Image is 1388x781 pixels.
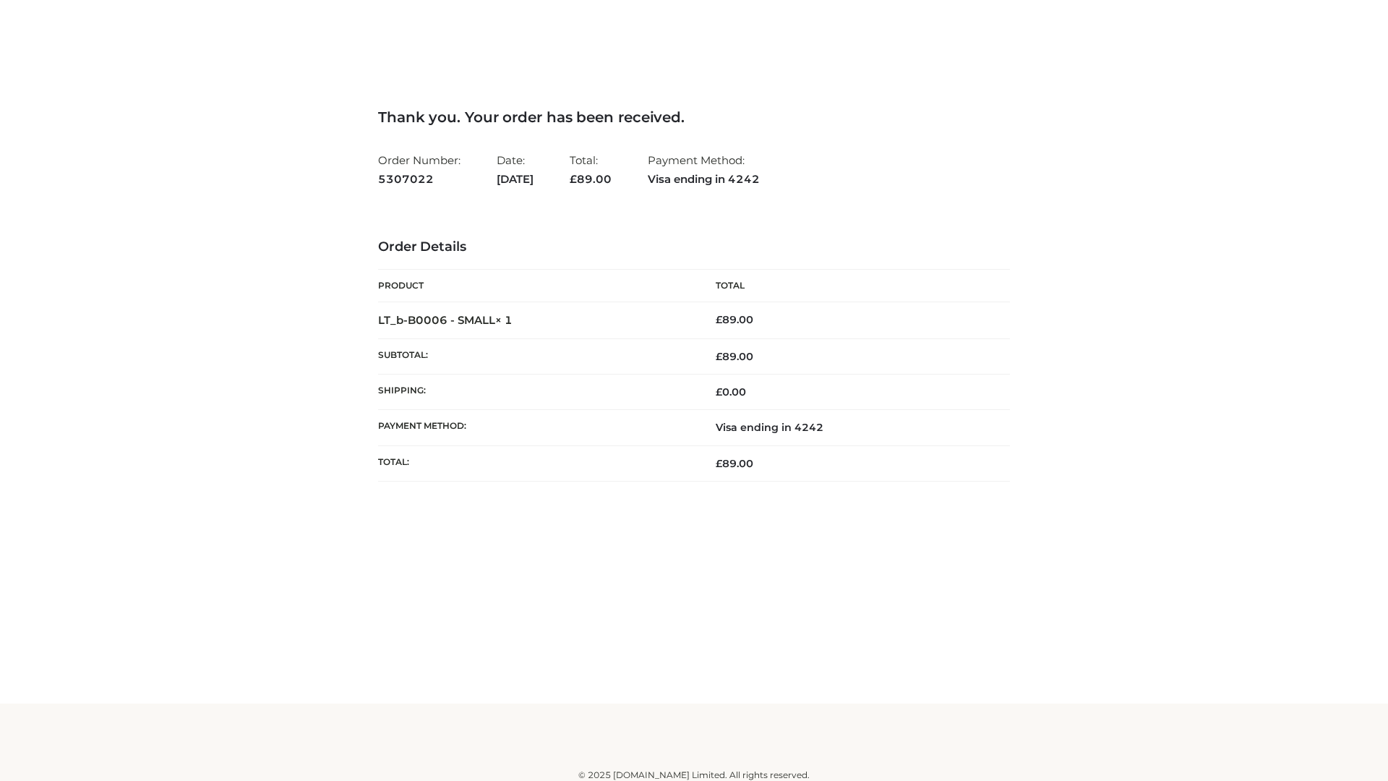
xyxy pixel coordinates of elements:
th: Shipping: [378,375,694,410]
span: 89.00 [570,172,612,186]
strong: LT_b-B0006 - SMALL [378,313,513,327]
span: £ [570,172,577,186]
bdi: 0.00 [716,385,746,398]
th: Subtotal: [378,338,694,374]
span: £ [716,385,722,398]
strong: × 1 [495,313,513,327]
strong: 5307022 [378,170,460,189]
span: £ [716,350,722,363]
li: Date: [497,148,534,192]
h3: Order Details [378,239,1010,255]
span: 89.00 [716,457,753,470]
li: Payment Method: [648,148,760,192]
th: Payment method: [378,410,694,445]
span: £ [716,457,722,470]
th: Total [694,270,1010,302]
td: Visa ending in 4242 [694,410,1010,445]
li: Order Number: [378,148,460,192]
bdi: 89.00 [716,313,753,326]
li: Total: [570,148,612,192]
strong: Visa ending in 4242 [648,170,760,189]
strong: [DATE] [497,170,534,189]
h3: Thank you. Your order has been received. [378,108,1010,126]
span: 89.00 [716,350,753,363]
span: £ [716,313,722,326]
th: Total: [378,445,694,481]
th: Product [378,270,694,302]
